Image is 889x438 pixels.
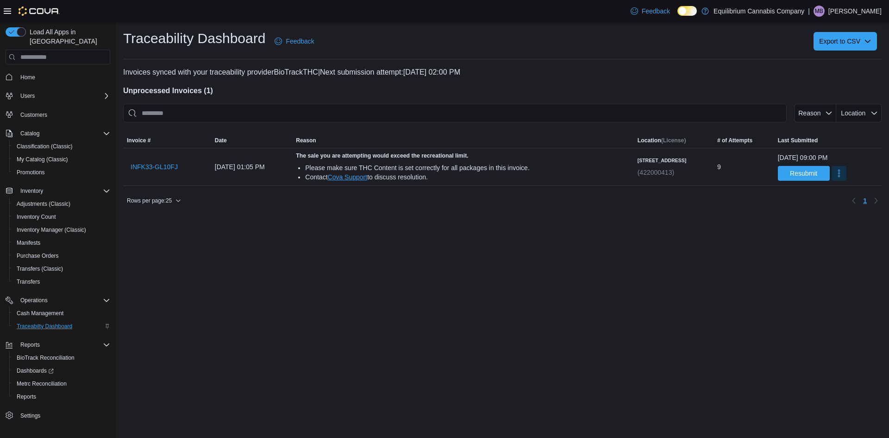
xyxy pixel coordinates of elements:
[17,339,44,350] button: Reports
[17,354,75,362] span: BioTrack Reconciliation
[20,74,35,81] span: Home
[13,321,76,332] a: Traceabilty Dashboard
[638,157,687,164] h6: [STREET_ADDRESS]
[848,193,882,208] nav: Pagination for table:
[638,137,686,144] h5: Location
[13,378,110,389] span: Metrc Reconciliation
[13,224,90,235] a: Inventory Manager (Classic)
[2,184,114,197] button: Inventory
[9,223,114,236] button: Inventory Manager (Classic)
[320,68,403,76] span: Next submission attempt:
[859,193,870,208] button: Page 1 of 1
[20,130,39,137] span: Catalog
[642,6,670,16] span: Feedback
[638,169,674,176] span: (422000413)
[848,195,859,206] button: Previous page
[13,198,110,209] span: Adjustments (Classic)
[13,263,67,274] a: Transfers (Classic)
[808,6,810,17] p: |
[17,72,39,83] a: Home
[131,162,178,171] span: INFK33-GL10FJ
[13,365,57,376] a: Dashboards
[13,167,49,178] a: Promotions
[123,85,882,96] h4: Unprocessed Invoices ( 1 )
[17,185,110,197] span: Inventory
[9,377,114,390] button: Metrc Reconciliation
[17,169,45,176] span: Promotions
[814,32,877,51] button: Export to CSV
[17,239,40,247] span: Manifests
[9,390,114,403] button: Reports
[661,137,686,144] span: (License)
[13,154,110,165] span: My Catalog (Classic)
[17,310,63,317] span: Cash Management
[13,352,78,363] a: BioTrack Reconciliation
[17,252,59,260] span: Purchase Orders
[815,6,823,17] span: MB
[714,6,804,17] p: Equilibrium Cannabis Company
[123,29,265,48] h1: Traceability Dashboard
[9,166,114,179] button: Promotions
[627,2,674,20] a: Feedback
[215,137,227,144] span: Date
[328,173,368,181] a: Cova Support
[717,137,752,144] span: # of Attempts
[17,200,70,208] span: Adjustments (Classic)
[17,128,110,139] span: Catalog
[2,409,114,422] button: Settings
[13,391,40,402] a: Reports
[9,307,114,320] button: Cash Management
[2,127,114,140] button: Catalog
[305,163,630,172] div: Please make sure THC Content is set correctly for all packages in this invoice.
[677,6,697,16] input: Dark Mode
[13,321,110,332] span: Traceabilty Dashboard
[13,198,74,209] a: Adjustments (Classic)
[13,224,110,235] span: Inventory Manager (Classic)
[20,341,40,349] span: Reports
[17,410,44,421] a: Settings
[17,367,54,375] span: Dashboards
[17,380,67,387] span: Metrc Reconciliation
[798,109,820,117] span: Reason
[17,226,86,234] span: Inventory Manager (Classic)
[123,67,882,78] p: Invoices synced with your traceability provider BioTrackTHC | [DATE] 02:00 PM
[26,27,110,46] span: Load All Apps in [GEOGRAPHIC_DATA]
[17,128,43,139] button: Catalog
[123,104,787,122] input: This is a search bar. After typing your query, hit enter to filter the results lower in the page.
[20,187,43,195] span: Inventory
[13,237,44,248] a: Manifests
[17,393,36,400] span: Reports
[13,154,72,165] a: My Catalog (Classic)
[19,6,60,16] img: Cova
[870,195,882,206] button: Next page
[13,237,110,248] span: Manifests
[13,250,63,261] a: Purchase Orders
[17,71,110,83] span: Home
[9,364,114,377] a: Dashboards
[13,211,60,222] a: Inventory Count
[17,185,47,197] button: Inventory
[13,308,110,319] span: Cash Management
[638,137,686,144] span: Location (License)
[9,236,114,249] button: Manifests
[211,133,293,148] button: Date
[127,137,150,144] span: Invoice #
[20,297,48,304] span: Operations
[859,193,870,208] ul: Pagination for table:
[9,249,114,262] button: Purchase Orders
[9,140,114,153] button: Classification (Classic)
[2,108,114,121] button: Customers
[9,210,114,223] button: Inventory Count
[17,213,56,221] span: Inventory Count
[790,169,817,178] span: Resubmit
[17,143,73,150] span: Classification (Classic)
[13,167,110,178] span: Promotions
[9,153,114,166] button: My Catalog (Classic)
[832,166,846,181] button: More
[9,262,114,275] button: Transfers (Classic)
[17,109,110,121] span: Customers
[17,278,40,286] span: Transfers
[17,156,68,163] span: My Catalog (Classic)
[20,111,47,119] span: Customers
